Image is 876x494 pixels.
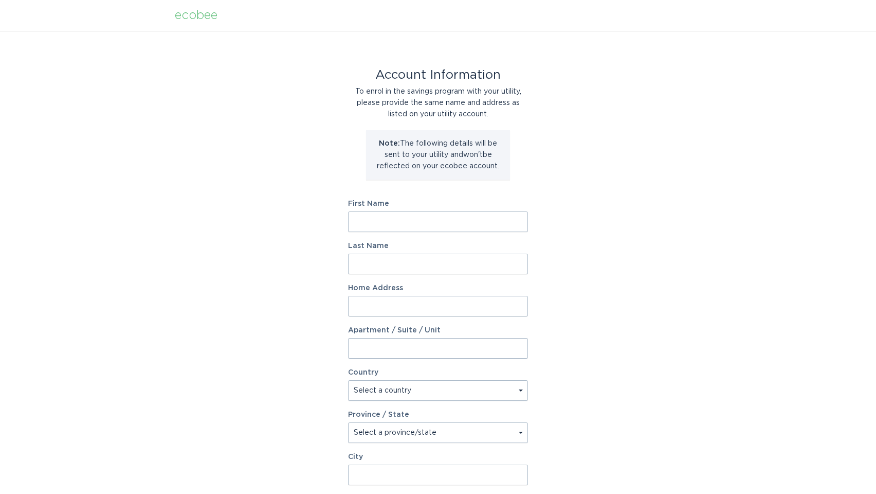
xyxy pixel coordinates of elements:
[348,453,528,461] label: City
[379,140,400,147] strong: Note:
[175,10,217,21] div: ecobee
[374,138,502,172] p: The following details will be sent to your utility and won't be reflected on your ecobee account.
[348,285,528,292] label: Home Address
[348,200,528,207] label: First Name
[348,327,528,334] label: Apartment / Suite / Unit
[348,86,528,120] div: To enrol in the savings program with your utility, please provide the same name and address as li...
[348,242,528,250] label: Last Name
[348,69,528,81] div: Account Information
[348,411,409,418] label: Province / State
[348,369,378,376] label: Country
